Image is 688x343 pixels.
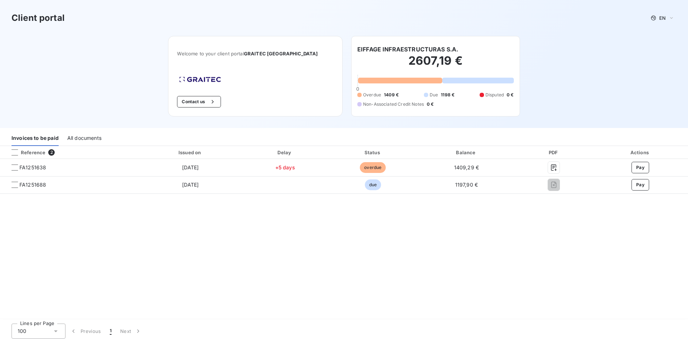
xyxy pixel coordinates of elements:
button: Pay [632,162,649,173]
span: Due [430,92,438,98]
span: overdue [360,162,386,173]
img: Company logo [177,74,223,84]
h3: Client portal [12,12,65,24]
span: FA1251638 [19,164,46,171]
button: Previous [65,324,105,339]
button: Pay [632,179,649,191]
span: 1409 € [384,92,399,98]
button: Next [116,324,146,339]
span: 1 [110,328,112,335]
span: 0 € [427,101,434,108]
span: EN [659,15,666,21]
div: Invoices to be paid [12,131,59,146]
span: Overdue [363,92,381,98]
span: 2 [48,149,55,156]
div: Issued on [140,149,240,156]
div: Reference [6,149,45,156]
div: PDF [517,149,591,156]
span: Disputed [485,92,504,98]
span: FA1251688 [19,181,46,188]
span: 100 [18,328,26,335]
span: 0 [356,86,359,92]
span: 1409,29 € [454,164,479,170]
span: Non-Associated Credit Notes [363,101,424,108]
span: [DATE] [182,164,199,170]
span: 1198 € [441,92,454,98]
button: Contact us [177,96,221,108]
div: Actions [594,149,687,156]
button: 1 [105,324,116,339]
div: Balance [419,149,514,156]
span: GRAITEC [GEOGRAPHIC_DATA] [244,51,318,56]
span: 0 € [507,92,513,98]
div: All documents [67,131,101,146]
span: Welcome to your client portal [177,51,334,56]
span: due [365,179,381,190]
span: +5 days [275,164,295,170]
div: Status [330,149,416,156]
h2: 2607,19 € [357,54,514,75]
div: Delay [244,149,327,156]
span: 1197,90 € [455,182,478,188]
h6: EIFFAGE INFRAESTRUCTURAS S.A. [357,45,458,54]
span: [DATE] [182,182,199,188]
